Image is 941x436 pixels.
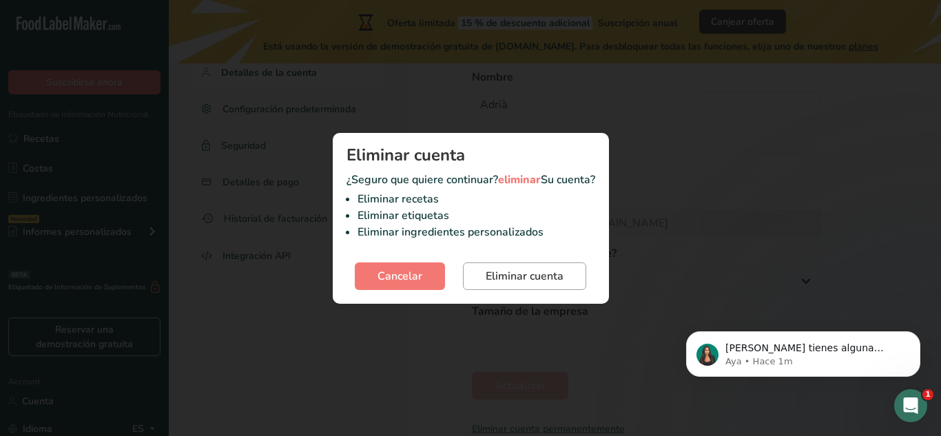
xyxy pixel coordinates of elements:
span: Cancelar [378,268,422,284]
li: Eliminar recetas [358,191,595,207]
iframe: Intercom notifications mensaje [665,302,941,399]
li: Eliminar etiquetas [358,207,595,224]
iframe: Intercom live chat [894,389,927,422]
span: eliminar [498,172,541,187]
li: Eliminar ingredientes personalizados [358,224,595,240]
button: Eliminar cuenta [463,262,586,290]
button: Cancelar [355,262,445,290]
span: 1 [922,389,933,400]
section: ¿Seguro que quiere continuar? Su cuenta? [333,133,609,304]
span: Eliminar cuenta [486,268,563,284]
h1: Eliminar cuenta [347,147,595,163]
